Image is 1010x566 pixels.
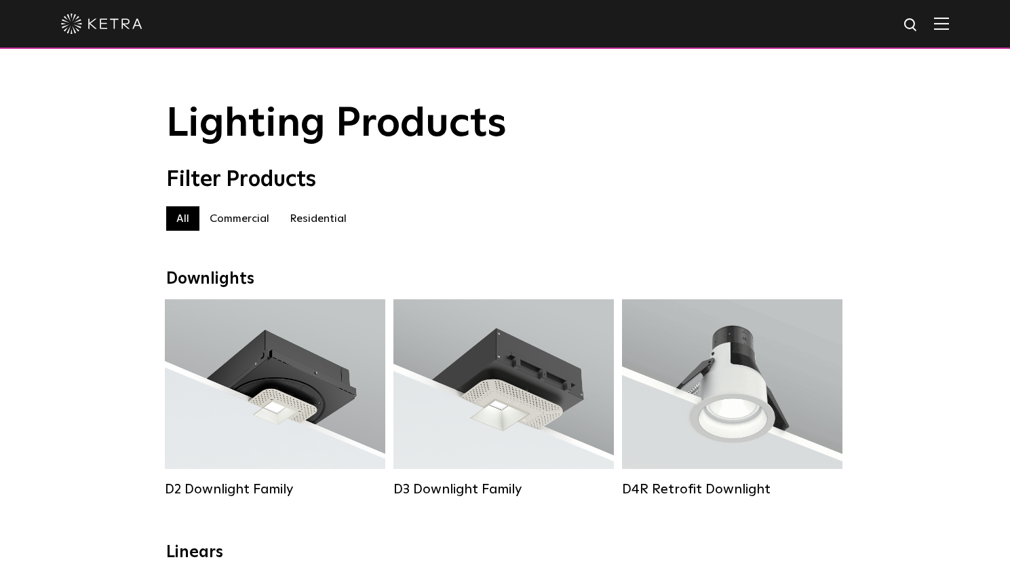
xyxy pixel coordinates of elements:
[166,104,507,145] span: Lighting Products
[393,481,614,497] div: D3 Downlight Family
[279,206,357,231] label: Residential
[934,17,949,30] img: Hamburger%20Nav.svg
[622,299,842,497] a: D4R Retrofit Downlight Lumen Output:800Colors:White / BlackBeam Angles:15° / 25° / 40° / 60°Watta...
[622,481,842,497] div: D4R Retrofit Downlight
[166,206,199,231] label: All
[199,206,279,231] label: Commercial
[165,299,385,497] a: D2 Downlight Family Lumen Output:1200Colors:White / Black / Gloss Black / Silver / Bronze / Silve...
[61,14,142,34] img: ketra-logo-2019-white
[166,167,844,193] div: Filter Products
[166,543,844,563] div: Linears
[903,17,920,34] img: search icon
[166,269,844,289] div: Downlights
[393,299,614,497] a: D3 Downlight Family Lumen Output:700 / 900 / 1100Colors:White / Black / Silver / Bronze / Paintab...
[165,481,385,497] div: D2 Downlight Family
